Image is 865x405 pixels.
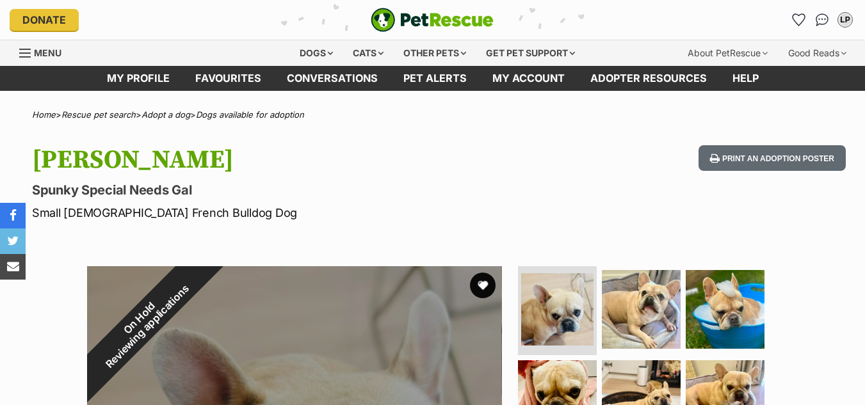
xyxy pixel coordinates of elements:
a: Rescue pet search [61,109,136,120]
ul: Account quick links [789,10,855,30]
a: Conversations [812,10,832,30]
div: Good Reads [779,40,855,66]
button: My account [835,10,855,30]
div: Get pet support [477,40,584,66]
a: My account [480,66,578,91]
a: Favourites [789,10,809,30]
a: Adopter resources [578,66,720,91]
img: chat-41dd97257d64d25036548639549fe6c8038ab92f7586957e7f3b1b290dea8141.svg [816,13,829,26]
span: Menu [34,47,61,58]
a: My profile [94,66,182,91]
img: Photo of Goldie [602,270,681,349]
div: About PetRescue [679,40,777,66]
a: PetRescue [371,8,494,32]
button: favourite [470,273,496,298]
div: Other pets [394,40,475,66]
a: Pet alerts [391,66,480,91]
a: Adopt a dog [141,109,190,120]
img: Photo of Goldie [521,273,594,345]
a: Dogs available for adoption [196,109,304,120]
a: Home [32,109,56,120]
span: Reviewing applications [103,282,191,370]
p: Spunky Special Needs Gal [32,181,528,199]
a: conversations [274,66,391,91]
img: Photo of Goldie [686,270,764,349]
h1: [PERSON_NAME] [32,145,528,175]
img: logo-e224e6f780fb5917bec1dbf3a21bbac754714ae5b6737aabdf751b685950b380.svg [371,8,494,32]
div: Dogs [291,40,342,66]
a: Donate [10,9,79,31]
a: Menu [19,40,70,63]
button: Print an adoption poster [699,145,846,171]
div: LP [839,13,852,26]
div: Cats [344,40,392,66]
p: Small [DEMOGRAPHIC_DATA] French Bulldog Dog [32,204,528,221]
a: Help [720,66,772,91]
a: Favourites [182,66,274,91]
